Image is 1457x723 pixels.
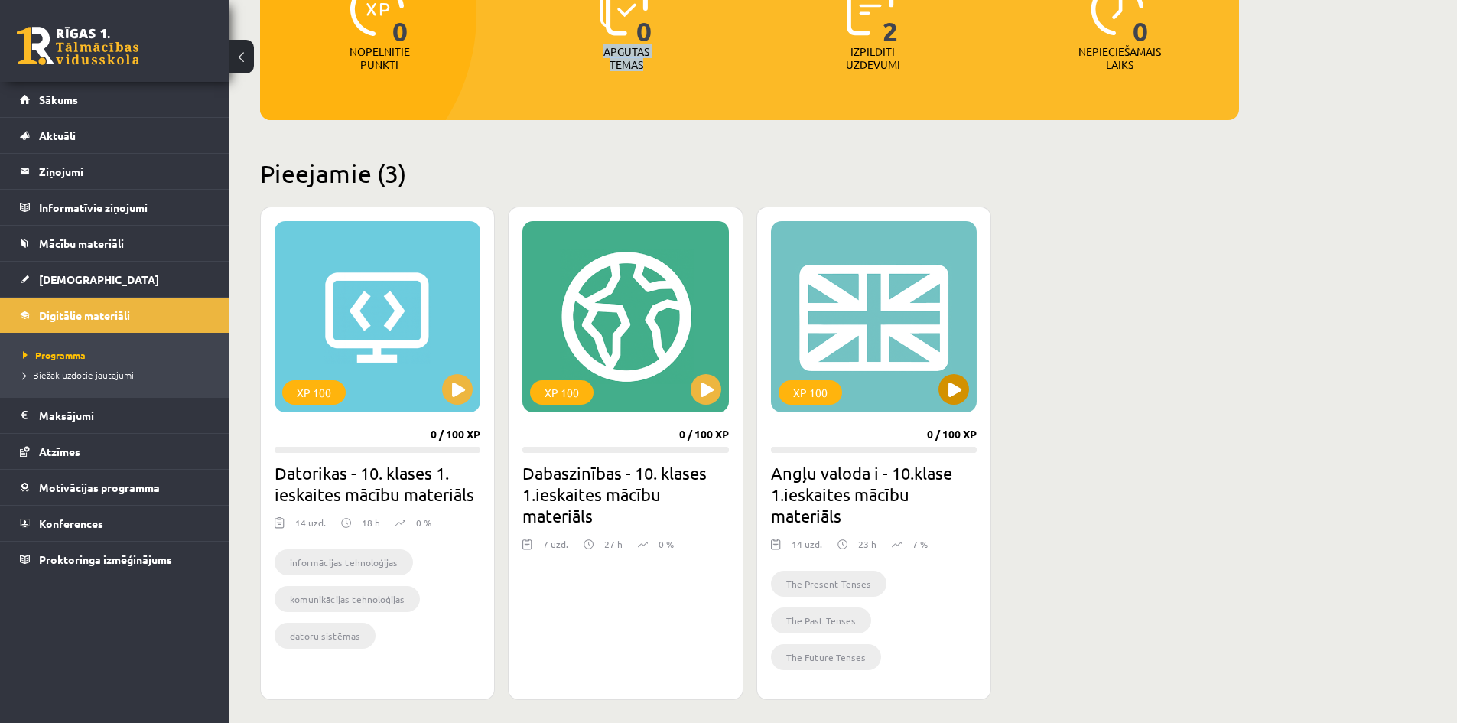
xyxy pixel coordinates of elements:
a: [DEMOGRAPHIC_DATA] [20,262,210,297]
p: 0 % [416,516,431,529]
legend: Maksājumi [39,398,210,433]
h2: Pieejamie (3) [260,158,1239,188]
span: Programma [23,349,86,361]
a: Rīgas 1. Tālmācības vidusskola [17,27,139,65]
div: 14 uzd. [295,516,326,539]
span: Atzīmes [39,445,80,458]
a: Motivācijas programma [20,470,210,505]
h2: Dabaszinības - 10. klases 1.ieskaites mācību materiāls [522,462,728,526]
span: Konferences [39,516,103,530]
a: Programma [23,348,214,362]
a: Konferences [20,506,210,541]
li: informācijas tehnoloģijas [275,549,413,575]
span: [DEMOGRAPHIC_DATA] [39,272,159,286]
a: Informatīvie ziņojumi [20,190,210,225]
p: 27 h [604,537,623,551]
span: Proktoringa izmēģinājums [39,552,172,566]
h2: Datorikas - 10. klases 1. ieskaites mācību materiāls [275,462,480,505]
li: The Past Tenses [771,607,871,633]
span: Biežāk uzdotie jautājumi [23,369,134,381]
legend: Ziņojumi [39,154,210,189]
a: Digitālie materiāli [20,298,210,333]
span: Mācību materiāli [39,236,124,250]
p: 23 h [858,537,876,551]
p: 7 % [912,537,928,551]
li: datoru sistēmas [275,623,376,649]
a: Sākums [20,82,210,117]
a: Proktoringa izmēģinājums [20,542,210,577]
div: XP 100 [779,380,842,405]
p: Nopelnītie punkti [350,45,410,71]
div: XP 100 [282,380,346,405]
p: Nepieciešamais laiks [1078,45,1161,71]
span: Sākums [39,93,78,106]
p: 0 % [659,537,674,551]
div: XP 100 [530,380,594,405]
a: Atzīmes [20,434,210,469]
span: Digitālie materiāli [39,308,130,322]
p: Apgūtās tēmas [597,45,656,71]
legend: Informatīvie ziņojumi [39,190,210,225]
li: komunikācijas tehnoloģijas [275,586,420,612]
span: Motivācijas programma [39,480,160,494]
p: Izpildīti uzdevumi [843,45,902,71]
li: The Present Tenses [771,571,886,597]
a: Mācību materiāli [20,226,210,261]
a: Aktuāli [20,118,210,153]
a: Biežāk uzdotie jautājumi [23,368,214,382]
li: The Future Tenses [771,644,881,670]
h2: Angļu valoda i - 10.klase 1.ieskaites mācību materiāls [771,462,977,526]
a: Maksājumi [20,398,210,433]
a: Ziņojumi [20,154,210,189]
span: Aktuāli [39,129,76,142]
div: 7 uzd. [543,537,568,560]
p: 18 h [362,516,380,529]
div: 14 uzd. [792,537,822,560]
